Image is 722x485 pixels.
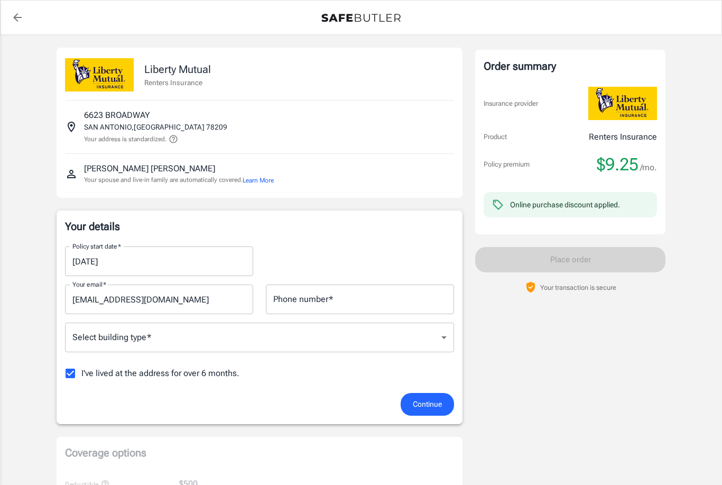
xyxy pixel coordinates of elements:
span: $9.25 [597,154,638,175]
div: Order summary [484,58,657,74]
div: Online purchase discount applied. [510,199,620,210]
span: Continue [413,398,442,411]
p: Insurance provider [484,98,538,109]
p: Policy premium [484,159,530,170]
img: Back to quotes [321,14,401,22]
svg: Insured address [65,121,78,133]
button: Continue [401,393,454,416]
p: Your details [65,219,454,234]
img: Liberty Mutual [588,87,657,120]
p: [PERSON_NAME] [PERSON_NAME] [84,162,215,175]
p: SAN ANTONIO , [GEOGRAPHIC_DATA] 78209 [84,122,227,132]
input: Enter email [65,285,253,314]
span: /mo. [640,160,657,175]
p: Product [484,132,507,142]
input: Enter number [266,285,454,314]
label: Your email [72,280,106,289]
p: Liberty Mutual [144,61,211,77]
p: Renters Insurance [144,77,211,88]
input: Choose date, selected date is Oct 11, 2025 [65,246,246,276]
p: Your spouse and live-in family are automatically covered. [84,175,274,185]
label: Policy start date [72,242,121,251]
p: Renters Insurance [589,131,657,143]
a: back to quotes [7,7,28,28]
button: Learn More [243,176,274,185]
svg: Insured person [65,168,78,180]
p: 6623 BROADWAY [84,109,150,122]
p: Your transaction is secure [540,282,616,292]
img: Liberty Mutual [65,58,134,91]
span: I've lived at the address for over 6 months. [81,367,239,380]
p: Your address is standardized. [84,134,166,144]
